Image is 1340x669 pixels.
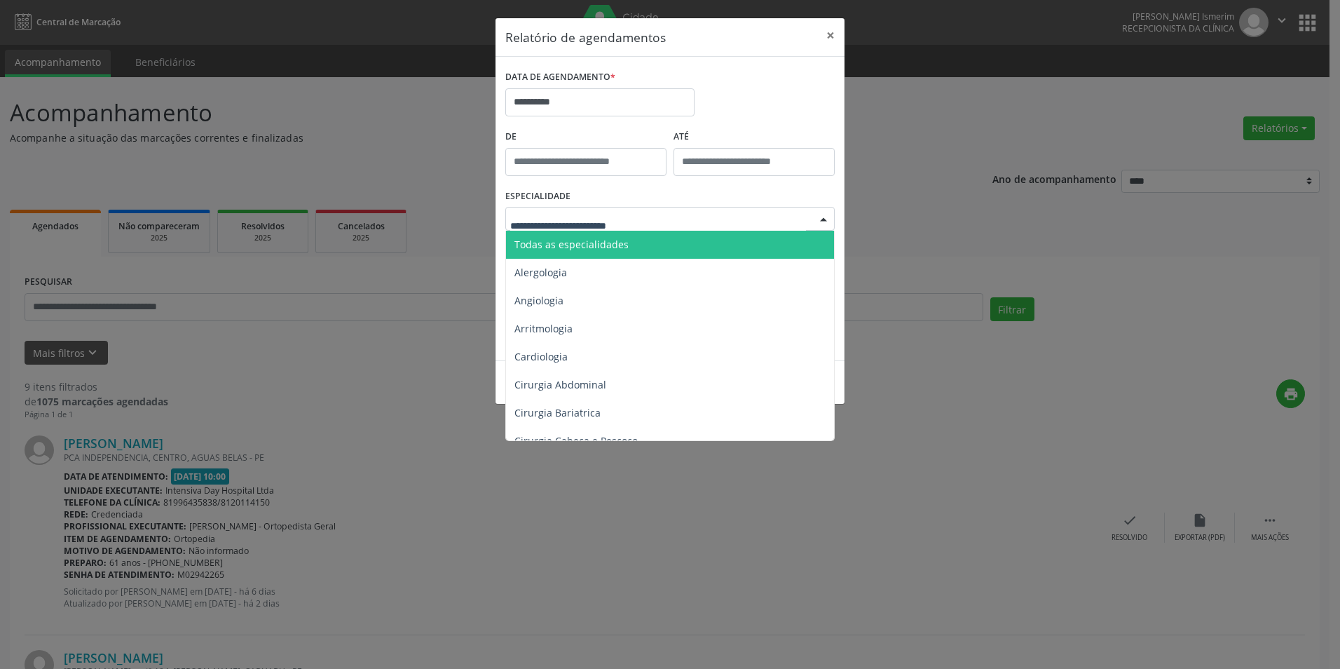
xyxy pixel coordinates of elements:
[505,186,570,208] label: ESPECIALIDADE
[674,126,835,148] label: ATÉ
[505,28,666,46] h5: Relatório de agendamentos
[514,294,563,307] span: Angiologia
[505,67,615,88] label: DATA DE AGENDAMENTO
[505,126,666,148] label: De
[514,378,606,391] span: Cirurgia Abdominal
[514,238,629,251] span: Todas as especialidades
[514,322,573,335] span: Arritmologia
[514,434,638,447] span: Cirurgia Cabeça e Pescoço
[514,350,568,363] span: Cardiologia
[514,406,601,419] span: Cirurgia Bariatrica
[514,266,567,279] span: Alergologia
[816,18,845,53] button: Close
